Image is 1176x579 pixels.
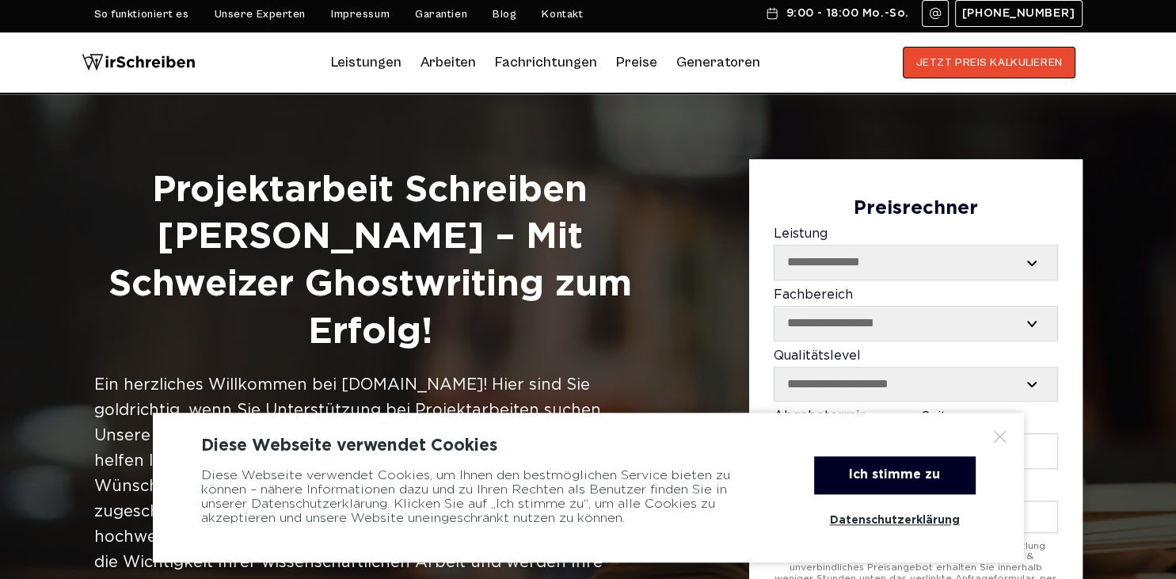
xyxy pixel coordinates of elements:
a: Leistungen [331,50,402,75]
a: Garantien [415,8,467,21]
div: Diese Webseite verwendet Cookies, um Ihnen den bestmöglichen Service bieten zu können – nähere In... [201,456,774,539]
select: Qualitätslevel [774,368,1058,401]
a: Fachrichtungen [495,50,597,75]
a: Blog [493,8,516,21]
a: Datenschutzerklärung [814,502,976,539]
span: [PHONE_NUMBER] [962,7,1075,20]
a: Kontakt [542,8,583,21]
img: Email [929,7,942,20]
img: logo wirschreiben [82,47,196,78]
img: Schedule [765,7,779,20]
button: JETZT PREIS KALKULIEREN [903,47,1076,78]
label: Leistung [774,227,1058,280]
a: Impressum [331,8,390,21]
a: Generatoren [676,50,760,75]
a: Preise [616,54,657,70]
a: Arbeiten [421,50,476,75]
a: Unsere Experten [215,8,306,21]
select: Fachbereich [774,307,1057,340]
span: 9:00 - 18:00 Mo.-So. [786,7,908,20]
label: Qualitätslevel [774,349,1058,402]
select: Leistung [774,246,1057,279]
span: Seiten [921,411,962,423]
h1: Projektarbeit Schreiben [PERSON_NAME] – Mit Schweizer Ghostwriting zum Erfolg! [94,167,646,356]
div: Diese Webseite verwendet Cookies [201,436,976,455]
label: Fachbereich [774,288,1058,341]
a: So funktioniert es [94,8,189,21]
label: Abgabetermin [774,409,910,470]
div: Ich stimme zu [814,456,976,494]
div: Preisrechner [774,198,1058,220]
